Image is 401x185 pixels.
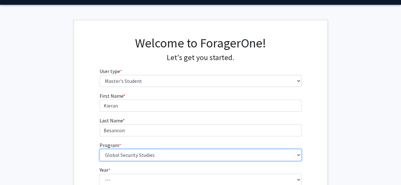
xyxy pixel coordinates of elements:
[100,117,123,124] span: Last Name
[100,141,121,149] label: Program
[100,93,123,99] span: First Name
[100,35,301,51] h1: Welcome to ForagerOne!
[100,67,122,75] label: User type
[100,53,301,62] h4: Let's get you started.
[5,157,27,180] iframe: Chat
[100,166,110,174] label: Year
